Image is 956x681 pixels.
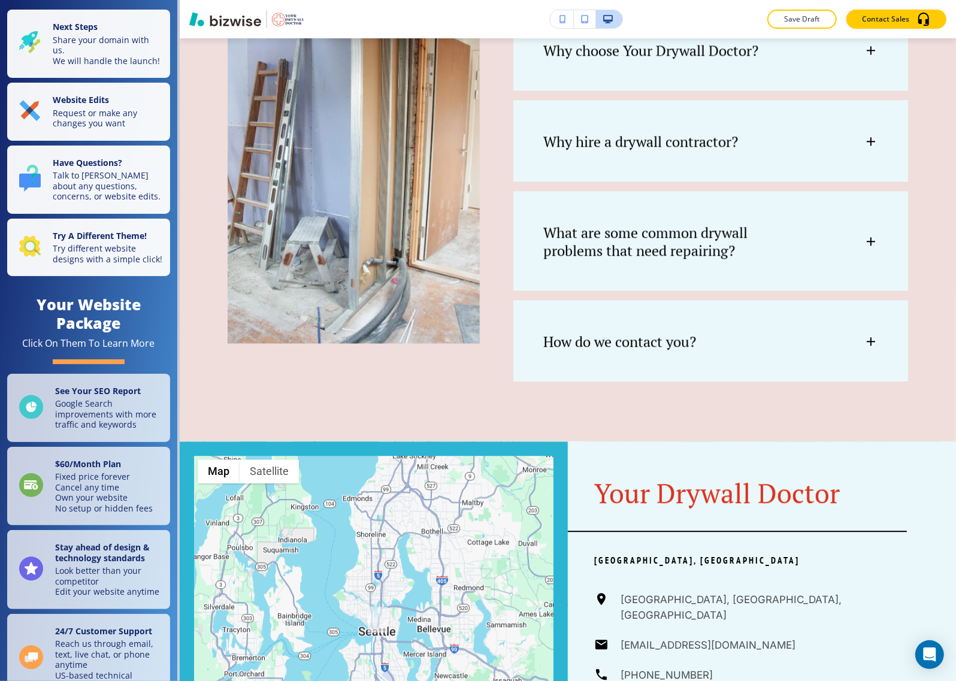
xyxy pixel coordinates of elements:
[55,471,153,513] p: Fixed price forever Cancel any time Own your website No setup or hidden fees
[189,12,261,26] img: Bizwise Logo
[7,83,170,141] button: Website EditsRequest or make any changes you want
[55,541,150,564] strong: Stay ahead of design & technology standards
[53,230,147,241] strong: Try A Different Theme!
[53,108,163,129] p: Request or make any changes you want
[7,146,170,214] button: Have Questions?Talk to [PERSON_NAME] about any questions, concerns, or website edits.
[55,385,141,397] strong: See Your SEO Report
[594,592,907,623] a: [GEOGRAPHIC_DATA], [GEOGRAPHIC_DATA], [GEOGRAPHIC_DATA]
[53,94,109,105] strong: Website Edits
[55,458,121,470] strong: $ 60 /Month Plan
[53,170,163,202] p: Talk to [PERSON_NAME] about any questions, concerns, or website edits.
[23,337,155,350] div: Click On Them To Learn More
[767,10,837,29] button: Save Draft
[594,637,795,653] a: [EMAIL_ADDRESS][DOMAIN_NAME]
[7,447,170,526] a: $60/Month PlanFixed price foreverCancel any timeOwn your websiteNo setup or hidden fees
[513,191,908,280] div: What are some common drywall problems that need repairing?
[862,14,909,25] p: Contact Sales
[513,100,908,171] div: Why hire a drywall contractor?
[228,9,480,343] img: 053e21adf7069bae7ec4d4d30cd5ae80.webp
[55,398,163,430] p: Google Search improvements with more traffic and keywords
[783,14,821,25] p: Save Draft
[543,223,792,259] h6: What are some common drywall problems that need repairing?
[594,553,907,568] p: [GEOGRAPHIC_DATA], [GEOGRAPHIC_DATA]
[198,459,240,483] button: Show street map
[621,592,907,623] h6: [GEOGRAPHIC_DATA], [GEOGRAPHIC_DATA], [GEOGRAPHIC_DATA]
[543,132,738,150] h6: Why hire a drywall contractor?
[7,374,170,442] a: See Your SEO ReportGoogle Search improvements with more traffic and keywords
[272,12,304,26] img: Your Logo
[53,157,122,168] strong: Have Questions?
[621,637,795,653] h6: [EMAIL_ADDRESS][DOMAIN_NAME]
[594,475,840,511] span: Your Drywall Doctor
[53,21,98,32] strong: Next Steps
[513,300,908,371] div: How do we contact you?
[7,219,170,277] button: Try A Different Theme!Try different website designs with a simple click!
[7,10,170,78] button: Next StepsShare your domain with us.We will handle the launch!
[240,459,299,483] button: Show satellite imagery
[915,640,944,669] div: Open Intercom Messenger
[543,41,758,59] h6: Why choose Your Drywall Doctor?
[55,625,152,637] strong: 24/7 Customer Support
[846,10,946,29] button: Contact Sales
[53,35,163,66] p: Share your domain with us. We will handle the launch!
[53,243,163,264] p: Try different website designs with a simple click!
[7,530,170,609] a: Stay ahead of design & technology standardsLook better than your competitorEdit your website anytime
[513,9,908,80] div: Why choose Your Drywall Doctor?
[7,295,170,332] h4: Your Website Package
[55,565,163,597] p: Look better than your competitor Edit your website anytime
[543,332,696,350] h6: How do we contact you?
